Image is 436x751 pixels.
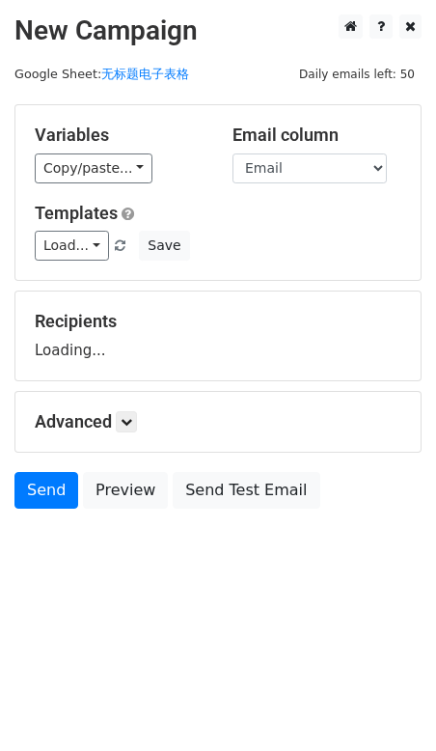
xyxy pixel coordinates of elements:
h2: New Campaign [14,14,422,47]
a: Daily emails left: 50 [292,67,422,81]
a: 无标题电子表格 [101,67,189,81]
a: Preview [83,472,168,509]
span: Daily emails left: 50 [292,64,422,85]
a: Load... [35,231,109,261]
a: Send Test Email [173,472,319,509]
a: Templates [35,203,118,223]
h5: Recipients [35,311,401,332]
h5: Variables [35,125,204,146]
a: Send [14,472,78,509]
small: Google Sheet: [14,67,189,81]
a: Copy/paste... [35,153,152,183]
button: Save [139,231,189,261]
h5: Advanced [35,411,401,432]
div: Loading... [35,311,401,361]
h5: Email column [232,125,401,146]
